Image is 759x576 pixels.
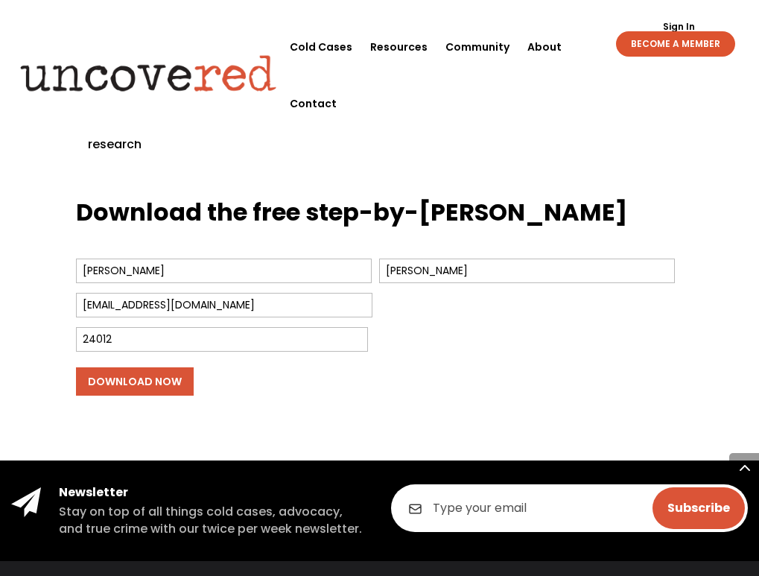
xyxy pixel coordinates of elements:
h5: Stay on top of all things cold cases, advocacy, and true crime with our twice per week newsletter. [59,504,369,537]
input: Download Now [76,367,194,396]
a: Contact [290,75,337,132]
h4: Newsletter [59,484,369,501]
img: Uncovered logo [8,45,289,102]
a: Community [445,19,509,75]
input: First Name [76,259,372,283]
h3: Download the free step-by-[PERSON_NAME] [76,196,683,237]
a: BECOME A MEMBER [616,31,735,57]
a: About [527,19,562,75]
input: Zip Code [76,327,368,352]
input: Last Name [379,259,675,283]
input: Subscribe [652,487,745,529]
a: Cold Cases [290,19,352,75]
a: Resources [370,19,428,75]
input: Type your email [391,484,749,532]
a: Sign In [655,22,703,31]
input: Email [76,293,372,317]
